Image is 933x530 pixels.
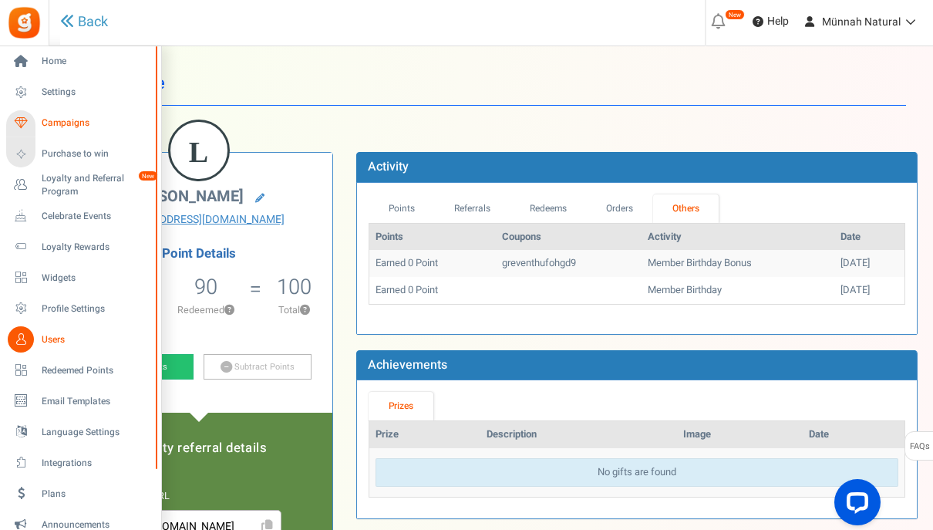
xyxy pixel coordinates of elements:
span: Language Settings [42,426,150,439]
span: Purchase to win [42,147,150,160]
span: Email Templates [42,395,150,408]
p: Total [263,303,325,317]
span: Redeemed Points [42,364,150,377]
button: ? [300,306,310,316]
a: Others [653,194,719,223]
button: ? [224,306,234,316]
span: FAQs [909,432,930,461]
a: Help [746,9,795,34]
h4: Point Details [65,247,332,261]
img: Gratisfaction [7,5,42,40]
span: Campaigns [42,116,150,130]
h6: Referral URL [116,491,281,502]
a: Loyalty and Referral Program New [6,172,154,198]
h5: 90 [194,275,217,299]
span: Widgets [42,272,150,285]
td: Member Birthday [642,277,834,304]
a: Referrals [435,194,510,223]
a: Subtract Points [204,354,312,380]
th: Coupons [496,224,642,251]
a: Widgets [6,265,154,291]
span: Help [763,14,789,29]
a: Home [6,49,154,75]
em: New [138,170,158,181]
span: Settings [42,86,150,99]
a: Users [6,326,154,353]
a: Settings [6,79,154,106]
p: Redeemed [164,303,248,317]
span: Plans [42,488,150,501]
span: Loyalty Rewards [42,241,150,254]
a: Plans [6,481,154,507]
figcaption: L [170,122,227,182]
span: Profile Settings [42,302,150,316]
span: [PERSON_NAME] [125,185,244,208]
b: Activity [368,157,409,176]
th: Description [480,421,676,448]
th: Prize [369,421,480,448]
h5: 100 [277,275,312,299]
em: New [725,9,745,20]
td: Earned 0 Point [369,250,496,277]
a: Orders [587,194,653,223]
a: Integrations [6,450,154,476]
th: Image [677,421,803,448]
div: [DATE] [840,256,898,271]
h5: Loyalty referral details [80,441,317,455]
span: Celebrate Events [42,210,150,223]
a: Profile Settings [6,295,154,322]
a: Email Templates [6,388,154,414]
b: Achievements [368,356,447,374]
span: Integrations [42,457,150,470]
span: Home [42,55,150,68]
span: Loyalty and Referral Program [42,172,154,198]
th: Date [803,421,904,448]
a: Points [369,194,435,223]
th: Points [369,224,496,251]
div: [DATE] [840,283,898,298]
a: [EMAIL_ADDRESS][DOMAIN_NAME] [76,212,321,228]
a: Purchase to win [6,141,154,167]
th: Activity [642,224,834,251]
th: Date [834,224,904,251]
div: No gifts are found [376,458,898,487]
td: Member Birthday Bonus [642,250,834,277]
a: Campaigns [6,110,154,137]
span: Users [42,333,150,346]
td: Earned 0 Point [369,277,496,304]
a: Celebrate Events [6,203,154,229]
a: Redeemed Points [6,357,154,383]
td: greventhufohgd9 [496,250,642,277]
a: Language Settings [6,419,154,445]
h1: User Profile [76,62,906,106]
a: Loyalty Rewards [6,234,154,260]
a: Prizes [369,392,433,420]
span: Münnah Natural [822,14,901,30]
a: Redeems [510,194,587,223]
